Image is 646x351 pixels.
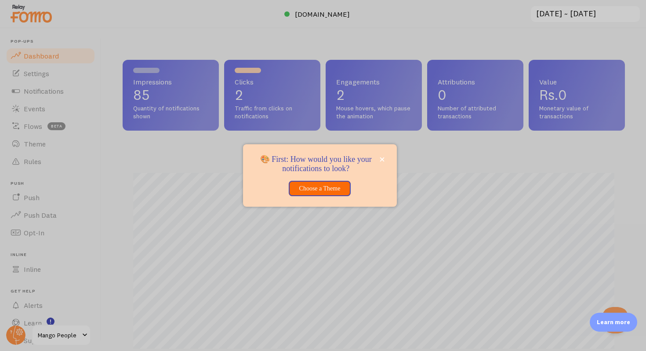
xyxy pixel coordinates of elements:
[289,181,351,197] button: Choose a Theme
[597,318,630,326] p: Learn more
[590,313,637,332] div: Learn more
[260,155,372,173] span: 🎨 First: How would you like your notifications to look?
[378,155,386,164] button: close,
[243,144,397,207] div: 🎨 First: How would you like your notifications to look?&amp;nbsp;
